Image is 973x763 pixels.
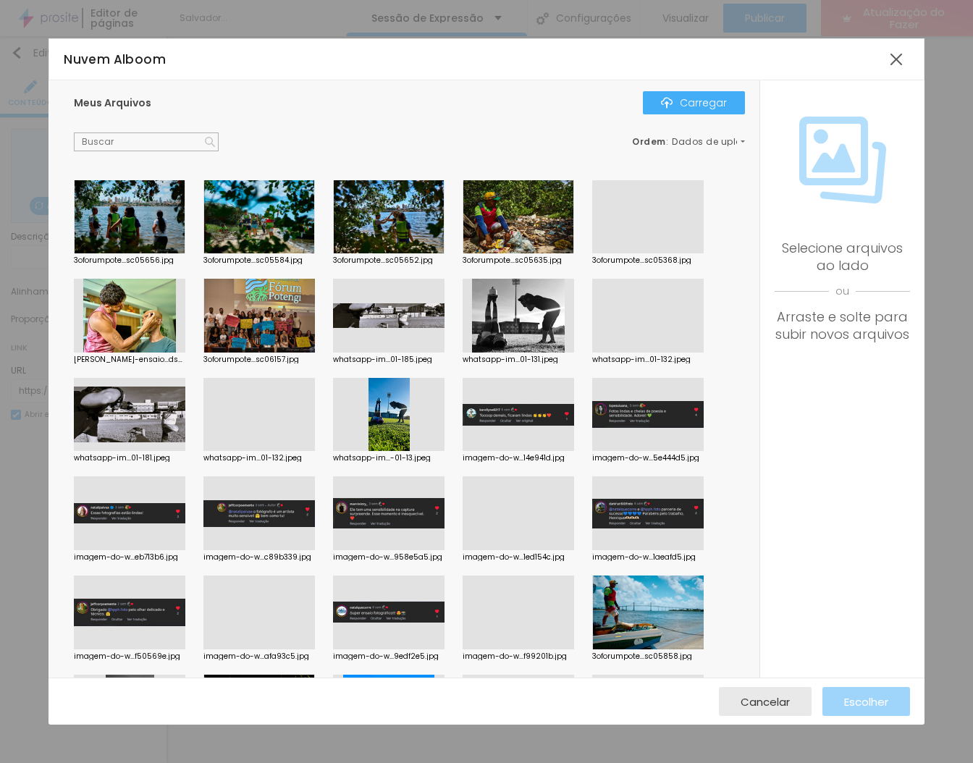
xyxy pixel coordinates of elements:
[782,239,903,274] font: Selecione arquivos ao lado
[203,552,311,562] font: imagem-do-w...c89b339.jpg
[74,552,178,562] font: imagem-do-w...eb713b6.jpg
[203,354,299,365] font: 3oforumpote...sc06157.jpg
[844,694,888,709] font: Escolher
[661,97,673,109] img: Ícone
[680,96,727,110] font: Carregar
[592,452,699,463] font: imagem-do-w...5e444d5.jpg
[775,308,909,343] font: Arraste e solte para subir novos arquivos
[672,135,756,148] font: Dados de upload
[632,135,666,148] font: Ordem
[463,354,558,365] font: whatsapp-im...01-131.jpeg
[74,354,216,365] font: [PERSON_NAME]-ensaio...dsc4905.jpg
[64,51,166,68] font: Nuvem Alboom
[719,687,812,716] button: Cancelar
[205,137,215,147] img: Ícone
[333,354,432,365] font: whatsapp-im...01-185.jpeg
[203,452,302,463] font: whatsapp-im...01-132.jpeg
[333,452,431,463] font: whatsapp-im...-01-13.jpeg
[74,132,219,151] input: Buscar
[741,694,790,709] font: Cancelar
[74,96,151,110] font: Meus Arquivos
[666,135,669,148] font: :
[592,552,696,562] font: imagem-do-w...1aeafd5.jpg
[822,687,910,716] button: Escolher
[463,452,565,463] font: imagem-do-w...14e941d.jpg
[835,284,849,298] font: ou
[463,651,567,662] font: imagem-do-w...f99201b.jpg
[333,255,433,266] font: 3oforumpote...sc05652.jpg
[74,255,174,266] font: 3oforumpote...sc05656.jpg
[203,651,309,662] font: imagem-do-w...afa93c5.jpg
[592,255,691,266] font: 3oforumpote...sc05368.jpg
[74,651,180,662] font: imagem-do-w...f50569e.jpg
[333,651,439,662] font: imagem-do-w...9edf2e5.jpg
[74,452,170,463] font: whatsapp-im...01-181.jpeg
[643,91,745,114] button: ÍconeCarregar
[463,255,562,266] font: 3oforumpote...sc05635.jpg
[592,354,691,365] font: whatsapp-im...01-132.jpeg
[203,255,303,266] font: 3oforumpote...sc05584.jpg
[463,552,565,562] font: imagem-do-w...1ed154c.jpg
[592,651,692,662] font: 3oforumpote...sc05858.jpg
[799,117,886,203] img: Ícone
[333,552,442,562] font: imagem-do-w...958e5a5.jpg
